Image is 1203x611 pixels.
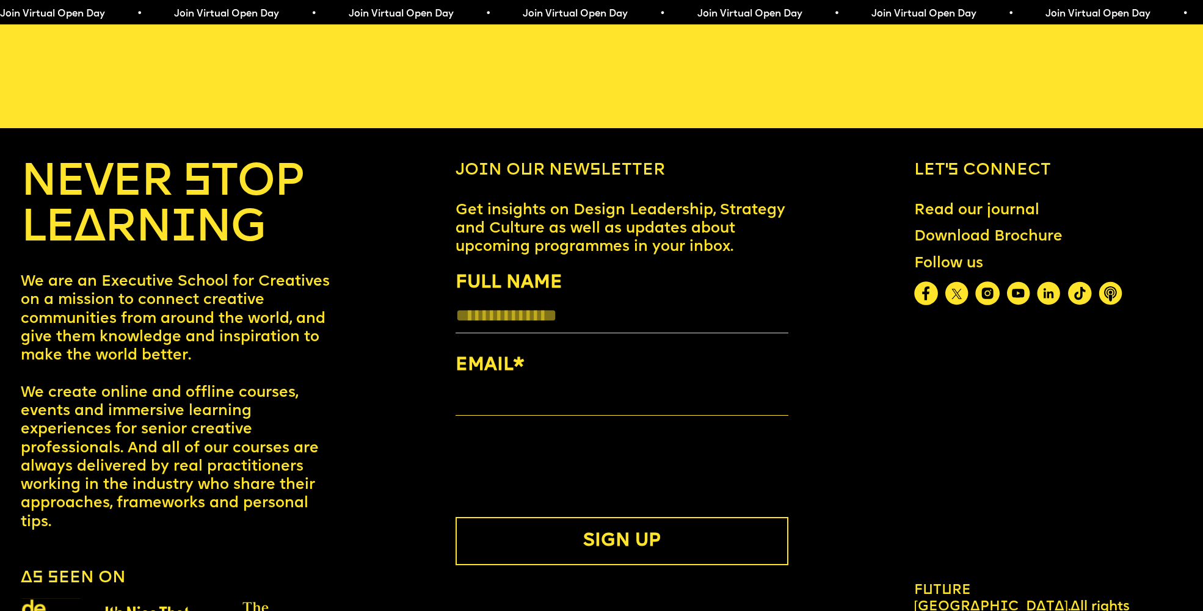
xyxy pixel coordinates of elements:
[456,161,789,181] h6: Join our newsletter
[21,161,330,253] h4: NEVER STOP LEARNING
[456,446,641,493] iframe: reCAPTCHA
[660,9,665,19] span: •
[1008,9,1014,19] span: •
[456,269,789,297] label: FULL NAME
[21,569,126,589] h6: As seen on
[137,9,142,19] span: •
[834,9,840,19] span: •
[906,193,1047,228] a: Read our journal
[456,201,789,257] p: Get insights on Design Leadership, Strategy and Culture as well as updates about upcoming program...
[456,351,789,380] label: EMAIL
[485,9,491,19] span: •
[311,9,316,19] span: •
[914,255,1122,273] div: Follow us
[906,220,1070,255] a: Download Brochure
[456,517,789,565] button: SIGN UP
[1182,9,1188,19] span: •
[914,161,1182,181] h6: Let’s connect
[21,273,330,532] p: We are an Executive School for Creatives on a mission to connect creative communities from around...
